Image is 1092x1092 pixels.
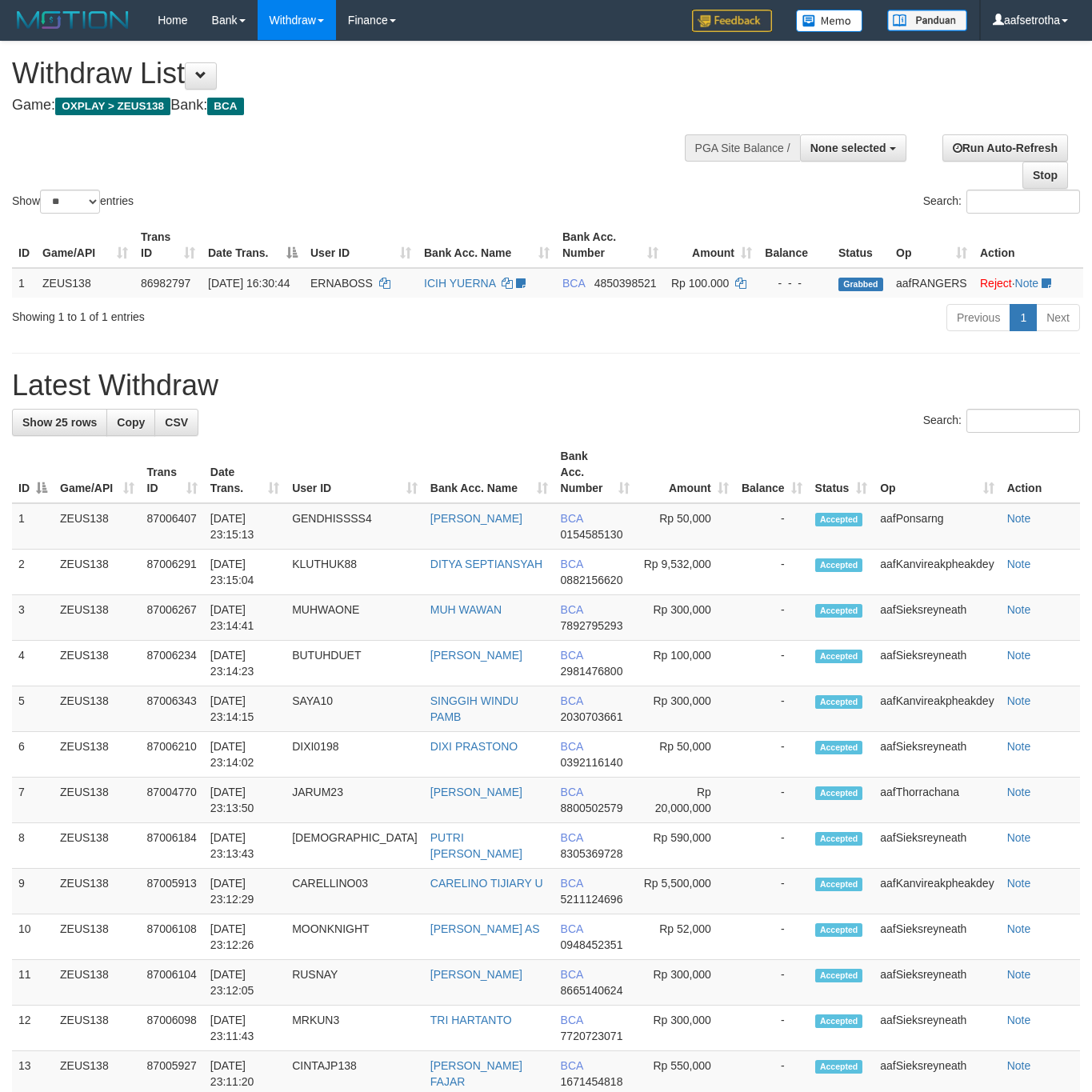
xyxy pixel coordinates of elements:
span: [DATE] 16:30:44 [208,277,290,290]
td: - [735,960,809,1006]
span: Accepted [815,878,863,891]
a: DIXI PRASTONO [430,740,518,753]
td: - [735,1006,809,1051]
a: CSV [154,409,198,436]
a: Note [1007,1014,1031,1026]
span: BCA [561,922,583,935]
td: aafSieksreyneath [874,960,1000,1006]
td: Rp 50,000 [636,503,735,550]
th: Balance [758,222,832,268]
span: Accepted [815,513,863,526]
td: aafSieksreyneath [874,823,1000,869]
td: MRKUN3 [286,1006,424,1051]
a: DITYA SEPTIANSYAH [430,558,542,570]
span: CSV [165,416,188,429]
td: - [735,914,809,960]
span: BCA [561,877,583,890]
td: [DATE] 23:11:43 [204,1006,286,1051]
th: Date Trans.: activate to sort column descending [202,222,304,268]
span: Copy 7892795293 to clipboard [561,619,623,632]
td: [DATE] 23:14:02 [204,732,286,778]
span: Copy 0392116140 to clipboard [561,756,623,769]
td: SAYA10 [286,686,424,732]
img: panduan.png [887,10,967,31]
span: None selected [810,142,886,154]
td: 87006291 [141,550,204,595]
a: Note [1007,558,1031,570]
th: Bank Acc. Number: activate to sort column ascending [554,442,636,503]
td: Rp 300,000 [636,595,735,641]
th: Bank Acc. Number: activate to sort column ascending [556,222,665,268]
a: [PERSON_NAME] AS [430,922,540,935]
a: 1 [1010,304,1037,331]
button: None selected [800,134,906,162]
span: BCA [561,968,583,981]
td: 87006267 [141,595,204,641]
td: aafSieksreyneath [874,641,1000,686]
td: [DATE] 23:15:13 [204,503,286,550]
a: PUTRI [PERSON_NAME] [430,831,522,860]
td: 11 [12,960,54,1006]
td: ZEUS138 [54,686,141,732]
td: - [735,503,809,550]
th: Amount: activate to sort column ascending [636,442,735,503]
td: Rp 9,532,000 [636,550,735,595]
td: Rp 590,000 [636,823,735,869]
span: 86982797 [141,277,190,290]
td: ZEUS138 [54,550,141,595]
a: Note [1007,1059,1031,1072]
span: BCA [562,277,585,290]
a: Note [1007,740,1031,753]
span: Accepted [815,1060,863,1074]
h4: Game: Bank: [12,98,712,114]
td: aafPonsarng [874,503,1000,550]
span: Copy 2030703661 to clipboard [561,710,623,723]
th: User ID: activate to sort column ascending [286,442,424,503]
td: ZEUS138 [54,1006,141,1051]
td: ZEUS138 [54,778,141,823]
td: 87006104 [141,960,204,1006]
td: Rp 300,000 [636,1006,735,1051]
td: 6 [12,732,54,778]
td: ZEUS138 [54,641,141,686]
td: - [735,778,809,823]
a: MUH WAWAN [430,603,502,616]
select: Showentries [40,190,100,214]
a: Note [1007,968,1031,981]
td: Rp 300,000 [636,686,735,732]
td: CARELLINO03 [286,869,424,914]
td: Rp 5,500,000 [636,869,735,914]
span: BCA [561,603,583,616]
td: aafRANGERS [890,268,974,298]
a: Note [1007,831,1031,844]
th: Bank Acc. Name: activate to sort column ascending [424,442,554,503]
a: Note [1007,649,1031,662]
span: Accepted [815,604,863,618]
td: - [735,595,809,641]
span: Accepted [815,969,863,982]
td: [DATE] 23:13:43 [204,823,286,869]
td: - [735,823,809,869]
span: BCA [207,98,243,115]
span: BCA [561,831,583,844]
td: · [974,268,1083,298]
td: [DATE] 23:13:50 [204,778,286,823]
td: 3 [12,595,54,641]
span: Accepted [815,650,863,663]
th: ID [12,222,36,268]
td: MUHWAONE [286,595,424,641]
th: Balance: activate to sort column ascending [735,442,809,503]
h1: Latest Withdraw [12,370,1080,402]
th: Action [974,222,1083,268]
span: BCA [561,786,583,798]
input: Search: [966,190,1080,214]
td: ZEUS138 [54,823,141,869]
td: 8 [12,823,54,869]
td: [DATE] 23:14:15 [204,686,286,732]
th: Op: activate to sort column ascending [874,442,1000,503]
td: 87006184 [141,823,204,869]
td: - [735,641,809,686]
a: [PERSON_NAME] [430,512,522,525]
td: ZEUS138 [54,595,141,641]
td: MOONKNIGHT [286,914,424,960]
